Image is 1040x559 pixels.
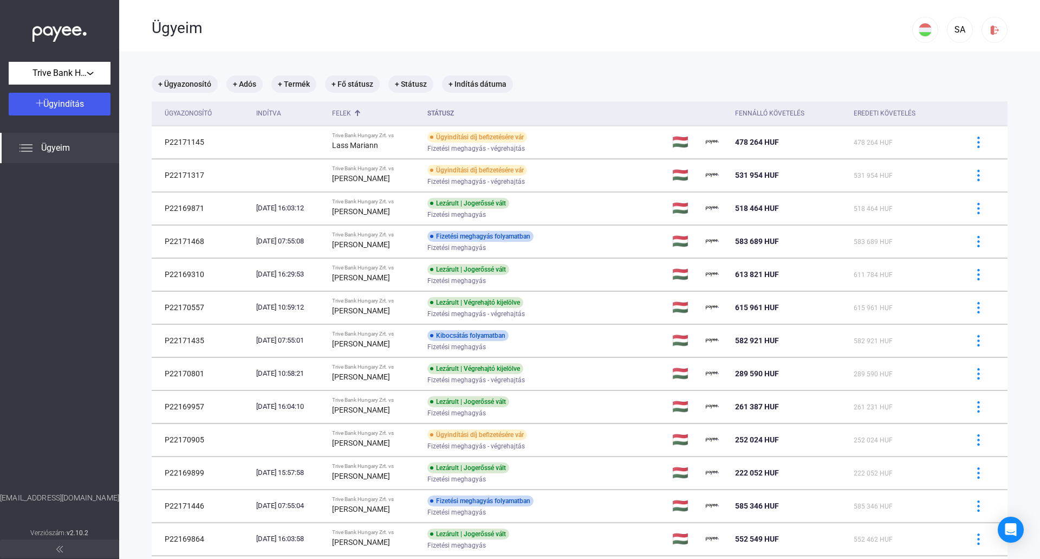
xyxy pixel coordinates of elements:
[332,165,419,172] div: Trive Bank Hungary Zrt. vs
[427,440,525,453] span: Fizetési meghagyás - végrehajtás
[332,306,390,315] strong: [PERSON_NAME]
[332,472,390,480] strong: [PERSON_NAME]
[912,17,938,43] button: HU
[152,75,218,93] mat-chip: + Ügyazonosító
[854,139,893,146] span: 478 264 HUF
[427,330,509,341] div: Kibocsátás folyamatban
[332,463,419,470] div: Trive Bank Hungary Zrt. vs
[332,273,390,282] strong: [PERSON_NAME]
[854,238,893,246] span: 583 689 HUF
[256,236,323,247] div: [DATE] 07:55:08
[919,23,932,36] img: HU
[152,457,252,489] td: P22169899
[332,439,390,447] strong: [PERSON_NAME]
[668,423,701,456] td: 🇭🇺
[735,107,804,120] div: Fennálló követelés
[256,269,323,280] div: [DATE] 16:29:53
[332,331,419,337] div: Trive Bank Hungary Zrt. vs
[332,232,419,238] div: Trive Bank Hungary Zrt. vs
[989,24,1000,36] img: logout-red
[332,364,419,370] div: Trive Bank Hungary Zrt. vs
[152,19,912,37] div: Ügyeim
[332,240,390,249] strong: [PERSON_NAME]
[256,203,323,214] div: [DATE] 16:03:12
[427,496,534,506] div: Fizetési meghagyás folyamatban
[388,75,433,93] mat-chip: + Státusz
[332,141,378,150] strong: Lass Mariann
[706,235,719,248] img: payee-logo
[332,339,390,348] strong: [PERSON_NAME]
[973,401,984,413] img: more-blue
[973,170,984,181] img: more-blue
[152,126,252,158] td: P22171145
[152,324,252,357] td: P22171435
[973,368,984,380] img: more-blue
[735,138,779,146] span: 478 264 HUF
[668,357,701,390] td: 🇭🇺
[325,75,380,93] mat-chip: + Fő státusz
[427,363,523,374] div: Lezárult | Végrehajtó kijelölve
[854,503,893,510] span: 585 346 HUF
[854,536,893,543] span: 552 462 HUF
[973,203,984,214] img: more-blue
[152,357,252,390] td: P22170801
[854,337,893,345] span: 582 921 HUF
[332,496,419,503] div: Trive Bank Hungary Zrt. vs
[152,225,252,258] td: P22171468
[973,137,984,148] img: more-blue
[973,302,984,313] img: more-blue
[668,523,701,555] td: 🇭🇺
[442,75,513,93] mat-chip: + Indítás dátuma
[967,296,990,319] button: more-blue
[668,457,701,489] td: 🇭🇺
[998,517,1024,543] div: Open Intercom Messenger
[56,546,63,552] img: arrow-double-left-grey.svg
[668,390,701,423] td: 🇭🇺
[706,334,719,347] img: payee-logo
[427,307,525,320] span: Fizetési meghagyás - végrehajtás
[152,490,252,522] td: P22171446
[735,502,779,510] span: 585 346 HUF
[668,291,701,324] td: 🇭🇺
[427,198,509,209] div: Lezárult | Jogerőssé vált
[332,505,390,513] strong: [PERSON_NAME]
[706,202,719,215] img: payee-logo
[854,107,953,120] div: Eredeti követelés
[256,107,281,120] div: Indítva
[735,107,845,120] div: Fennálló követelés
[256,467,323,478] div: [DATE] 15:57:58
[427,165,527,176] div: Ügyindítási díj befizetésére vár
[735,270,779,279] span: 613 821 HUF
[947,17,973,43] button: SA
[967,329,990,352] button: more-blue
[668,192,701,224] td: 🇭🇺
[854,470,893,477] span: 222 052 HUF
[706,268,719,281] img: payee-logo
[668,258,701,291] td: 🇭🇺
[226,75,263,93] mat-chip: + Adós
[427,473,486,486] span: Fizetési meghagyás
[427,175,525,188] span: Fizetési meghagyás - végrehajtás
[854,370,893,378] span: 289 590 HUF
[332,298,419,304] div: Trive Bank Hungary Zrt. vs
[854,107,915,120] div: Eredeti követelés
[973,335,984,346] img: more-blue
[332,107,419,120] div: Felek
[967,428,990,451] button: more-blue
[668,126,701,158] td: 🇭🇺
[332,107,351,120] div: Felek
[332,372,390,381] strong: [PERSON_NAME]
[271,75,316,93] mat-chip: + Termék
[967,395,990,418] button: more-blue
[973,269,984,280] img: more-blue
[256,401,323,412] div: [DATE] 16:04:10
[973,236,984,247] img: more-blue
[19,142,32,155] img: list.svg
[967,164,990,187] button: more-blue
[735,402,779,411] span: 261 387 HUF
[332,406,390,414] strong: [PERSON_NAME]
[854,172,893,179] span: 531 954 HUF
[152,423,252,456] td: P22170905
[427,462,509,473] div: Lezárult | Jogerőssé vált
[427,132,527,143] div: Ügyindítási díj befizetésére vár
